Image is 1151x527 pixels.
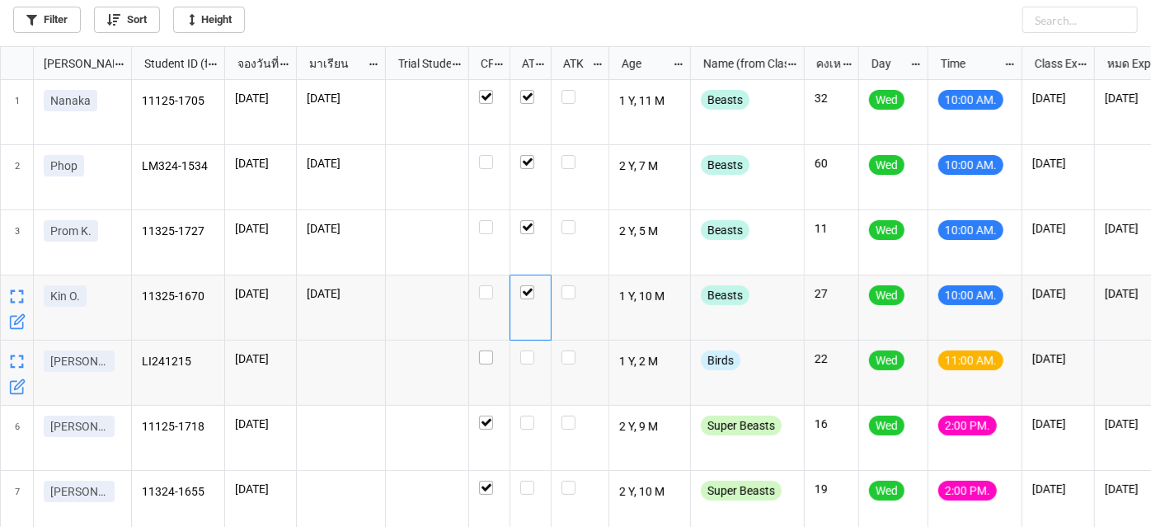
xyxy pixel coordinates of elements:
[388,54,451,73] div: Trial Student
[815,90,848,106] p: 32
[1032,481,1084,497] p: [DATE]
[94,7,160,33] a: Sort
[142,481,215,504] p: 11324-1655
[34,54,114,73] div: [PERSON_NAME] Name
[235,90,286,106] p: [DATE]
[142,220,215,243] p: 11325-1727
[50,223,92,239] p: Prom K.
[869,220,904,240] div: Wed
[701,481,782,501] div: Super Beasts
[619,220,681,243] p: 2 Y, 5 M
[134,54,207,73] div: Student ID (from [PERSON_NAME] Name)
[938,351,1003,370] div: 11:00 AM.
[938,416,997,435] div: 2:00 PM.
[235,220,286,237] p: [DATE]
[15,80,20,144] span: 1
[815,481,848,497] p: 19
[938,220,1003,240] div: 10:00 AM.
[553,54,591,73] div: ATK
[15,406,20,470] span: 6
[173,7,245,33] a: Height
[869,416,904,435] div: Wed
[619,90,681,113] p: 1 Y, 11 M
[701,220,749,240] div: Beasts
[938,481,997,501] div: 2:00 PM.
[612,54,673,73] div: Age
[1032,285,1084,302] p: [DATE]
[235,481,286,497] p: [DATE]
[307,90,375,106] p: [DATE]
[142,285,215,308] p: 11325-1670
[1032,220,1084,237] p: [DATE]
[512,54,535,73] div: ATT
[619,416,681,439] p: 2 Y, 9 M
[471,54,494,73] div: CF
[235,155,286,172] p: [DATE]
[806,54,841,73] div: คงเหลือ (from Nick Name)
[1032,351,1084,367] p: [DATE]
[307,220,375,237] p: [DATE]
[50,288,80,304] p: Kin O.
[815,416,848,432] p: 16
[15,145,20,209] span: 2
[13,7,81,33] a: Filter
[50,158,78,174] p: Phop
[938,155,1003,175] div: 10:00 AM.
[701,155,749,175] div: Beasts
[619,155,681,178] p: 2 Y, 7 M
[869,155,904,175] div: Wed
[235,285,286,302] p: [DATE]
[142,351,215,374] p: LI241215
[307,155,375,172] p: [DATE]
[1022,7,1138,33] input: Search...
[50,483,108,500] p: [PERSON_NAME]
[701,285,749,305] div: Beasts
[1025,54,1078,73] div: Class Expiration
[142,155,215,178] p: LM324-1534
[862,54,911,73] div: Day
[50,92,91,109] p: Nanaka
[815,220,848,237] p: 11
[50,353,108,369] p: [PERSON_NAME]
[938,285,1003,305] div: 10:00 AM.
[619,351,681,374] p: 1 Y, 2 M
[235,416,286,432] p: [DATE]
[815,351,848,367] p: 22
[938,90,1003,110] div: 10:00 AM.
[1032,155,1084,172] p: [DATE]
[1032,90,1084,106] p: [DATE]
[931,54,1004,73] div: Time
[619,285,681,308] p: 1 Y, 10 M
[1032,416,1084,432] p: [DATE]
[701,416,782,435] div: Super Beasts
[299,54,368,73] div: มาเรียน
[701,90,749,110] div: Beasts
[869,351,904,370] div: Wed
[815,155,848,172] p: 60
[142,90,215,113] p: 11125-1705
[869,90,904,110] div: Wed
[142,416,215,439] p: 11125-1718
[619,481,681,504] p: 2 Y, 10 M
[307,285,375,302] p: [DATE]
[235,351,286,367] p: [DATE]
[15,210,20,275] span: 3
[228,54,280,73] div: จองวันที่
[869,481,904,501] div: Wed
[815,285,848,302] p: 27
[1,47,132,80] div: grid
[693,54,787,73] div: Name (from Class)
[701,351,740,370] div: Birds
[50,418,108,435] p: [PERSON_NAME]
[869,285,904,305] div: Wed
